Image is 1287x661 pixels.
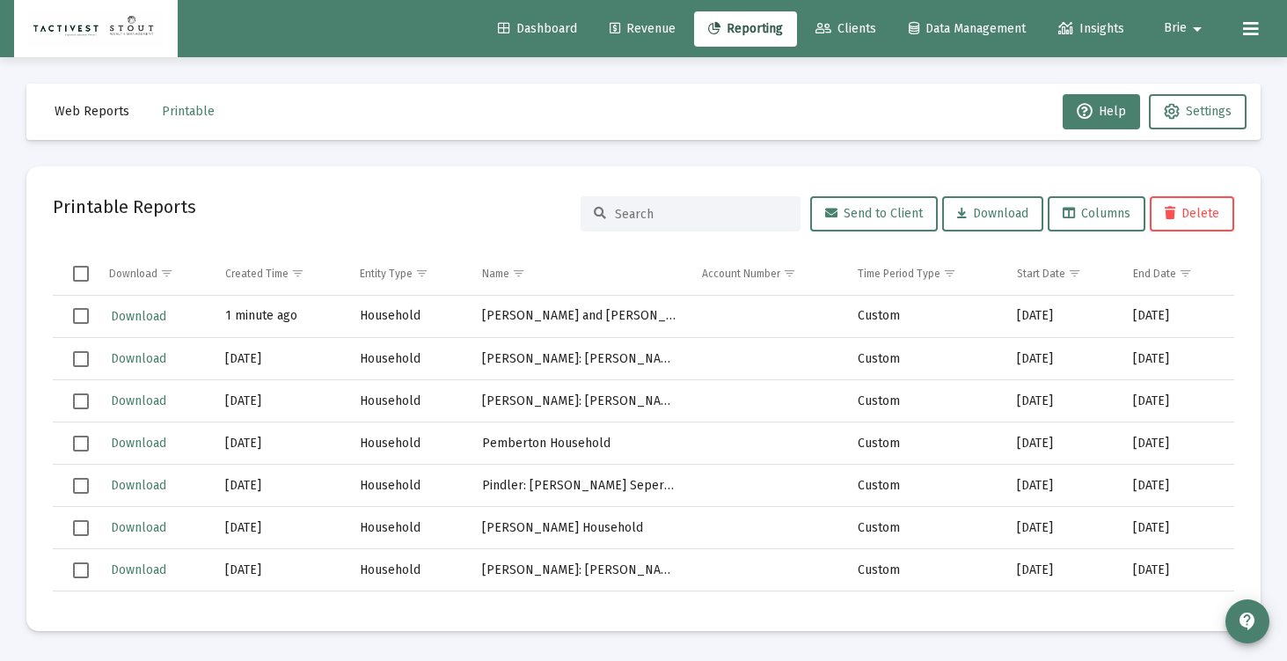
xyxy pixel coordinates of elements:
[347,296,470,338] td: Household
[858,267,940,281] div: Time Period Type
[845,549,1005,591] td: Custom
[160,267,173,280] span: Show filter options for column 'Download'
[97,253,213,295] td: Column Download
[1121,549,1234,591] td: [DATE]
[801,11,890,47] a: Clients
[845,591,1005,634] td: Custom
[1005,380,1121,422] td: [DATE]
[845,507,1005,549] td: Custom
[615,207,787,222] input: Search
[347,338,470,380] td: Household
[702,267,780,281] div: Account Number
[40,94,143,129] button: Web Reports
[73,393,89,409] div: Select row
[1149,94,1247,129] button: Settings
[1121,591,1234,634] td: [DATE]
[213,507,347,549] td: [DATE]
[596,11,690,47] a: Revenue
[111,478,166,493] span: Download
[1005,422,1121,465] td: [DATE]
[213,549,347,591] td: [DATE]
[109,267,157,281] div: Download
[73,605,89,621] div: Select row
[484,11,591,47] a: Dashboard
[213,591,347,634] td: [DATE]
[73,562,89,578] div: Select row
[694,11,797,47] a: Reporting
[470,507,690,549] td: [PERSON_NAME] Household
[470,253,690,295] td: Column Name
[1237,611,1258,632] mat-icon: contact_support
[610,21,676,36] span: Revenue
[825,206,923,221] span: Send to Client
[845,465,1005,507] td: Custom
[845,338,1005,380] td: Custom
[470,338,690,380] td: [PERSON_NAME]: [PERSON_NAME]
[213,380,347,422] td: [DATE]
[213,465,347,507] td: [DATE]
[1164,21,1187,36] span: Brie
[783,267,796,280] span: Show filter options for column 'Account Number'
[1121,380,1234,422] td: [DATE]
[347,465,470,507] td: Household
[1143,11,1229,46] button: Brie
[111,436,166,451] span: Download
[957,206,1028,221] span: Download
[1121,253,1234,295] td: Column End Date
[909,21,1026,36] span: Data Management
[73,520,89,536] div: Select row
[1044,11,1138,47] a: Insights
[470,422,690,465] td: Pemberton Household
[470,591,690,634] td: [PERSON_NAME]
[1150,196,1234,231] button: Delete
[347,507,470,549] td: Household
[148,94,229,129] button: Printable
[347,380,470,422] td: Household
[1005,507,1121,549] td: [DATE]
[1121,296,1234,338] td: [DATE]
[845,296,1005,338] td: Custom
[1068,267,1081,280] span: Show filter options for column 'Start Date'
[1165,206,1219,221] span: Delete
[1017,267,1065,281] div: Start Date
[111,562,166,577] span: Download
[1005,253,1121,295] td: Column Start Date
[470,296,690,338] td: [PERSON_NAME] and [PERSON_NAME]
[1063,206,1130,221] span: Columns
[53,193,196,221] h2: Printable Reports
[347,422,470,465] td: Household
[845,422,1005,465] td: Custom
[1005,465,1121,507] td: [DATE]
[1187,11,1208,47] mat-icon: arrow_drop_down
[1121,465,1234,507] td: [DATE]
[1121,422,1234,465] td: [DATE]
[470,380,690,422] td: [PERSON_NAME]: [PERSON_NAME] & [PERSON_NAME]
[1186,104,1232,119] span: Settings
[213,296,347,338] td: 1 minute ago
[109,473,168,498] button: Download
[1005,549,1121,591] td: [DATE]
[1133,267,1176,281] div: End Date
[111,520,166,535] span: Download
[943,267,956,280] span: Show filter options for column 'Time Period Type'
[690,253,845,295] td: Column Account Number
[73,478,89,494] div: Select row
[845,380,1005,422] td: Custom
[73,266,89,282] div: Select all
[109,430,168,456] button: Download
[470,465,690,507] td: Pindler: [PERSON_NAME] Seperate Property Trust & MDP [PERSON_NAME] LLC
[73,436,89,452] div: Select row
[1005,591,1121,634] td: [DATE]
[1121,507,1234,549] td: [DATE]
[27,11,165,47] img: Dashboard
[73,351,89,367] div: Select row
[1058,21,1124,36] span: Insights
[470,549,690,591] td: [PERSON_NAME]: [PERSON_NAME] & [PERSON_NAME]
[111,393,166,408] span: Download
[1077,104,1126,119] span: Help
[55,104,129,119] span: Web Reports
[162,104,215,119] span: Printable
[291,267,304,280] span: Show filter options for column 'Created Time'
[1063,94,1140,129] button: Help
[213,338,347,380] td: [DATE]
